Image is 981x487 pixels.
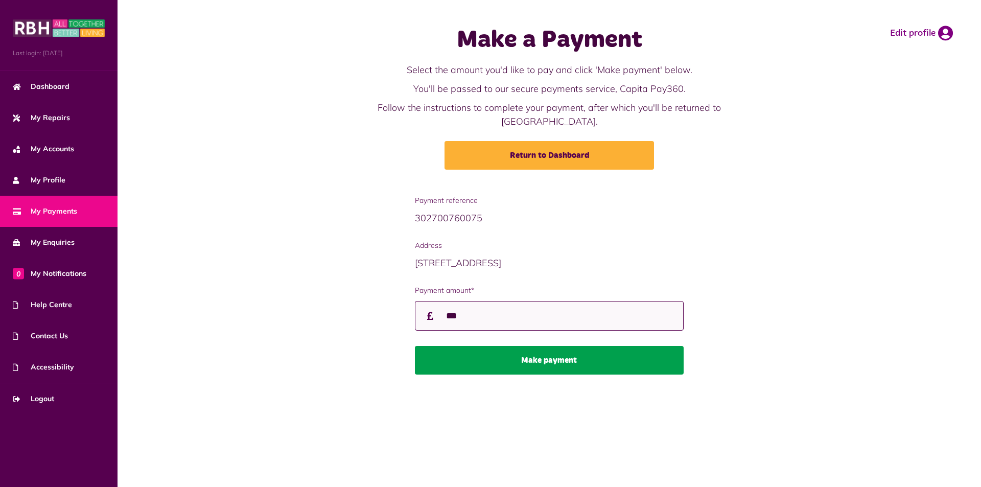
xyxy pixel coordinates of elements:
[415,195,684,206] span: Payment reference
[345,63,754,77] p: Select the amount you'd like to pay and click 'Make payment' below.
[415,257,501,269] span: [STREET_ADDRESS]
[13,112,70,123] span: My Repairs
[13,144,74,154] span: My Accounts
[13,175,65,185] span: My Profile
[13,49,105,58] span: Last login: [DATE]
[415,285,684,296] label: Payment amount*
[13,331,68,341] span: Contact Us
[13,206,77,217] span: My Payments
[13,18,105,38] img: MyRBH
[415,240,684,251] span: Address
[890,26,953,41] a: Edit profile
[415,212,482,224] span: 302700760075
[13,299,72,310] span: Help Centre
[445,141,654,170] a: Return to Dashboard
[13,268,24,279] span: 0
[345,82,754,96] p: You'll be passed to our secure payments service, Capita Pay360.
[13,362,74,373] span: Accessibility
[13,268,86,279] span: My Notifications
[13,393,54,404] span: Logout
[345,26,754,55] h1: Make a Payment
[415,346,684,375] button: Make payment
[13,81,69,92] span: Dashboard
[13,237,75,248] span: My Enquiries
[345,101,754,128] p: Follow the instructions to complete your payment, after which you'll be returned to [GEOGRAPHIC_D...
